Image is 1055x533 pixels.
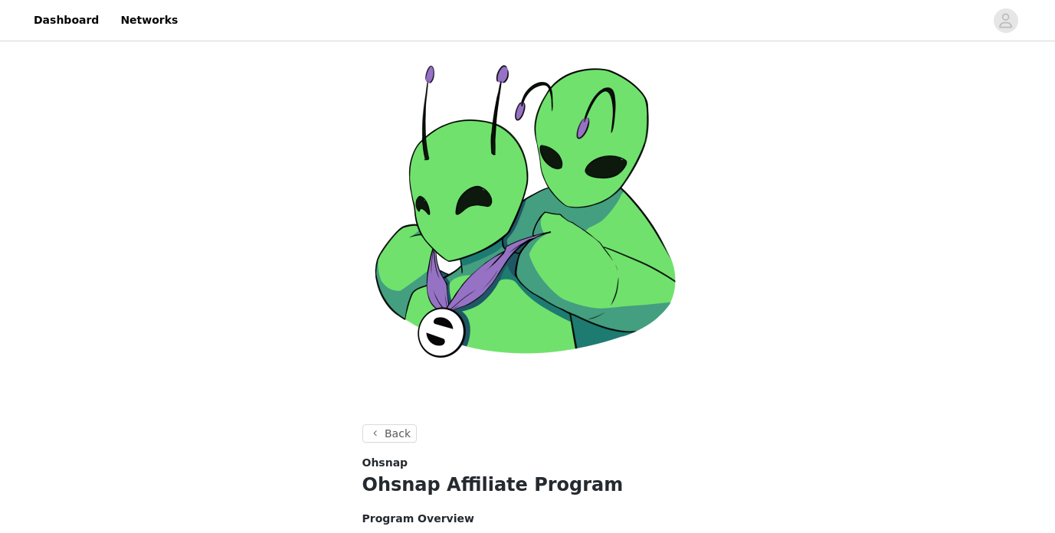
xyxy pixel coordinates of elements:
[111,3,187,38] a: Networks
[362,455,408,471] span: Ohsnap
[362,511,693,527] h4: Program Overview
[344,44,712,412] img: campaign image
[25,3,108,38] a: Dashboard
[998,8,1013,33] div: avatar
[362,471,693,499] h1: Ohsnap Affiliate Program
[362,424,418,443] button: Back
